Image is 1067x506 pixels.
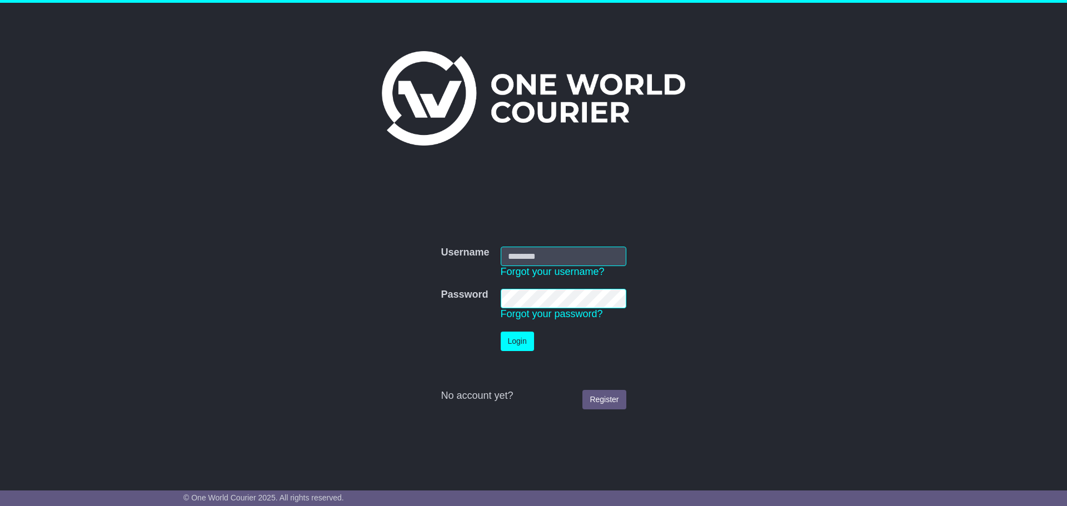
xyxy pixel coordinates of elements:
label: Username [441,247,489,259]
a: Forgot your username? [501,266,605,277]
span: © One World Courier 2025. All rights reserved. [183,493,344,502]
div: No account yet? [441,390,626,402]
button: Login [501,332,534,351]
a: Register [582,390,626,409]
a: Forgot your password? [501,308,603,319]
label: Password [441,289,488,301]
img: One World [382,51,685,146]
